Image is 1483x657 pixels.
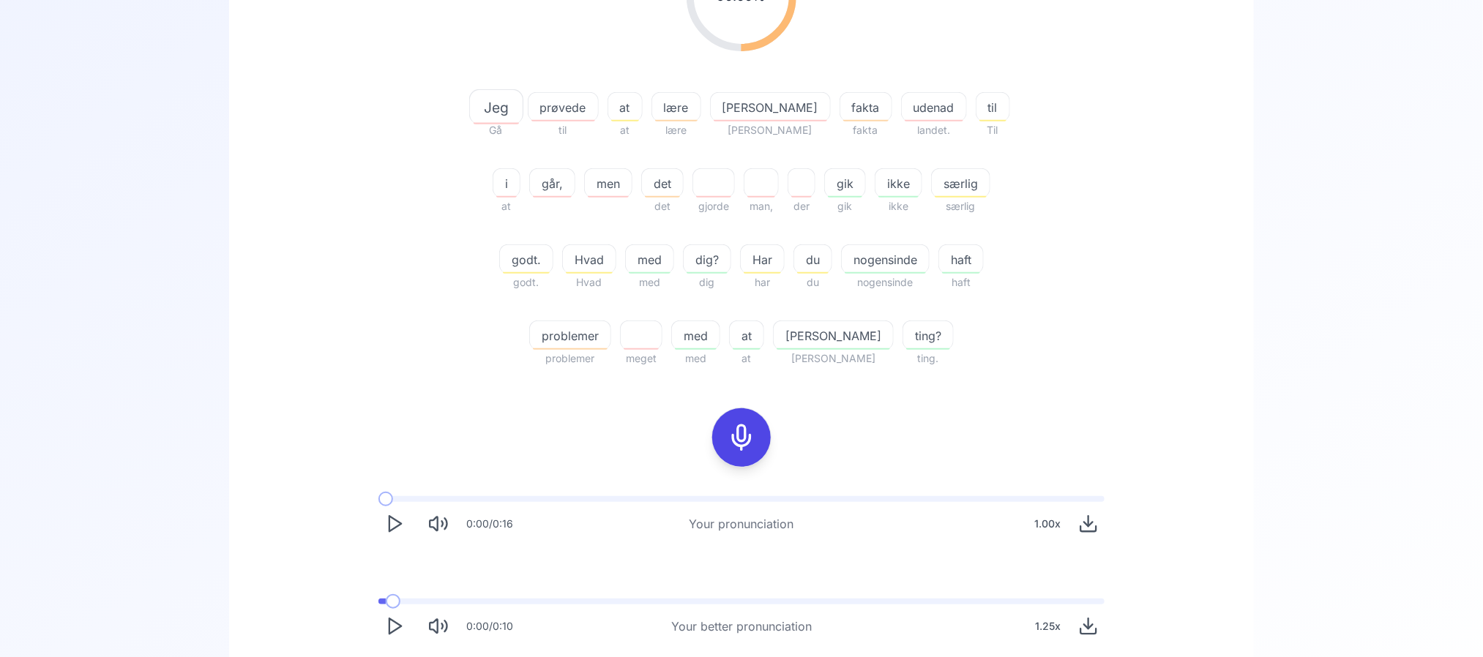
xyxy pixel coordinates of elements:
span: at [608,99,642,116]
span: udenad [902,99,966,116]
button: dig? [683,244,731,274]
button: Hvad [562,244,616,274]
button: går, [529,168,575,198]
button: ting? [903,320,954,350]
button: i [493,168,520,198]
button: med [671,320,720,350]
span: du [794,251,832,269]
button: Har [740,244,785,274]
span: gik [824,198,866,215]
button: Mute [422,508,455,540]
div: 0:00 / 0:10 [466,619,513,634]
span: ikke [875,198,922,215]
span: til [528,121,599,139]
span: godt. [499,274,553,291]
span: lære [651,121,701,139]
button: særlig [931,168,990,198]
button: ikke [875,168,922,198]
div: 1.00 x [1028,509,1067,538]
span: dig? [684,251,731,269]
span: prøvede [528,99,598,116]
span: nogensinde [842,251,929,269]
button: nogensinde [841,244,930,274]
span: problemer [530,327,610,345]
button: Play [378,508,411,540]
button: Jeg [474,92,519,121]
span: særlig [931,198,990,215]
span: med [625,274,674,291]
span: ting. [903,350,954,367]
span: du [793,274,832,291]
span: at [493,198,520,215]
span: at [729,350,764,367]
button: godt. [499,244,553,274]
span: gjorde [692,198,735,215]
span: nogensinde [841,274,930,291]
span: problemer [529,350,611,367]
span: det [642,175,683,192]
span: [PERSON_NAME] [774,327,893,345]
span: godt. [500,251,553,269]
span: Til [976,121,1010,139]
button: til [976,92,1010,121]
button: problemer [529,320,611,350]
button: med [625,244,674,274]
button: haft [938,244,984,274]
span: Jeg [470,97,523,118]
span: særlig [932,175,990,192]
button: du [793,244,832,274]
span: haft [938,274,984,291]
span: landet. [901,121,967,139]
span: med [672,327,720,345]
span: man, [744,198,779,215]
span: Har [741,251,784,269]
span: meget [620,350,662,367]
span: Hvad [562,274,616,291]
span: ikke [875,175,922,192]
div: Your better pronunciation [671,617,812,635]
button: gik [824,168,866,198]
span: fakta [840,121,892,139]
button: [PERSON_NAME] [710,92,831,121]
button: Download audio [1072,508,1105,540]
span: til [976,99,1009,116]
span: det [641,198,684,215]
button: Mute [422,610,455,642]
span: [PERSON_NAME] [710,121,831,139]
span: med [626,251,673,269]
span: men [585,175,632,192]
span: ting? [903,327,953,345]
span: at [608,121,643,139]
span: har [740,274,785,291]
span: dig [683,274,731,291]
button: Download audio [1072,610,1105,642]
button: det [641,168,684,198]
span: Gå [474,121,519,139]
span: i [493,175,520,192]
button: at [608,92,643,121]
div: Your pronunciation [690,515,794,533]
span: der [788,198,815,215]
button: prøvede [528,92,599,121]
div: 0:00 / 0:16 [466,517,513,531]
button: udenad [901,92,967,121]
span: Hvad [563,251,616,269]
button: fakta [840,92,892,121]
button: lære [651,92,701,121]
span: at [730,327,763,345]
span: går, [530,175,575,192]
button: Play [378,610,411,642]
button: [PERSON_NAME] [773,320,894,350]
span: gik [825,175,865,192]
span: [PERSON_NAME] [773,350,894,367]
span: lære [652,99,701,116]
span: haft [939,251,983,269]
span: fakta [840,99,892,116]
span: med [671,350,720,367]
button: at [729,320,764,350]
span: [PERSON_NAME] [711,99,830,116]
div: 1.25 x [1029,612,1067,641]
button: men [584,168,632,198]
